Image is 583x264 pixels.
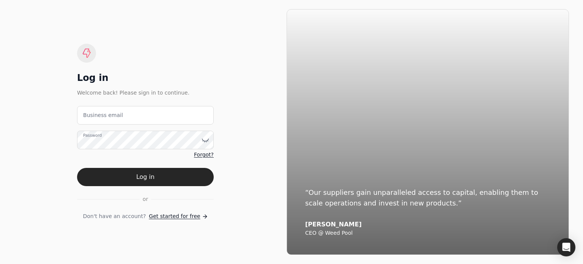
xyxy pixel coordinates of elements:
[194,151,214,159] a: Forgot?
[77,72,214,84] div: Log in
[305,221,550,228] div: [PERSON_NAME]
[557,238,575,256] div: Open Intercom Messenger
[83,212,146,220] span: Don't have an account?
[149,212,200,220] span: Get started for free
[77,168,214,186] button: Log in
[305,230,550,237] div: CEO @ Weed Pool
[305,187,550,209] div: “Our suppliers gain unparalleled access to capital, enabling them to scale operations and invest ...
[77,89,214,97] div: Welcome back! Please sign in to continue.
[83,133,102,139] label: Password
[143,195,148,203] span: or
[83,111,123,119] label: Business email
[149,212,208,220] a: Get started for free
